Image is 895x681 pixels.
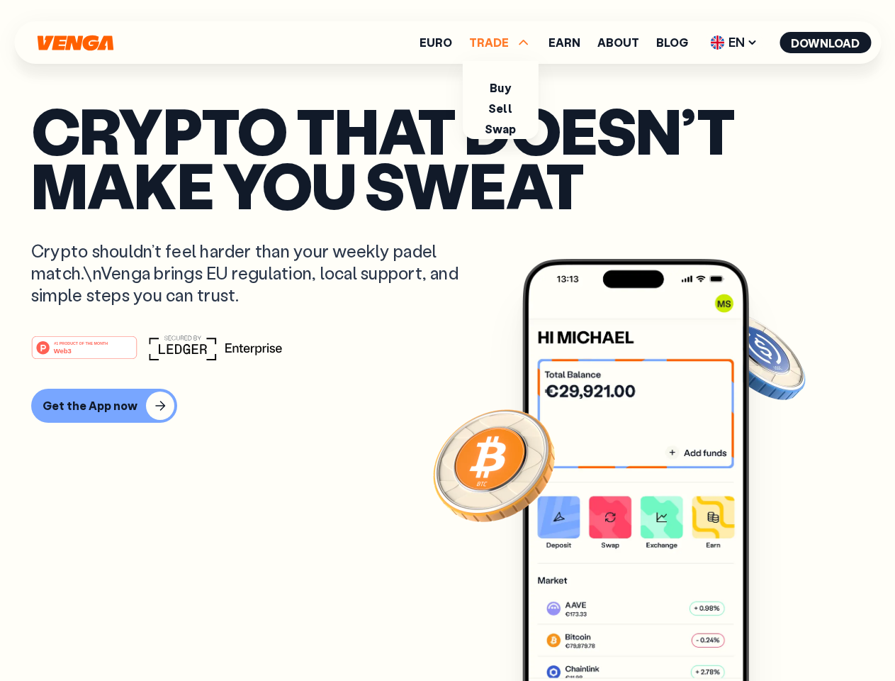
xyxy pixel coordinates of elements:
img: flag-uk [710,35,724,50]
a: #1 PRODUCT OF THE MONTHWeb3 [31,344,137,362]
a: Sell [488,101,512,116]
button: Download [779,32,871,53]
button: Get the App now [31,389,177,423]
img: Bitcoin [430,401,558,528]
p: Crypto that doesn’t make you sweat [31,103,864,211]
a: Earn [548,37,580,48]
span: EN [705,31,762,54]
a: Swap [485,121,517,136]
a: Euro [420,37,452,48]
svg: Home [35,35,115,51]
a: Blog [656,37,688,48]
a: Get the App now [31,389,864,423]
tspan: #1 PRODUCT OF THE MONTH [54,340,108,345]
img: USDC coin [707,305,809,407]
span: TRADE [469,37,509,48]
div: Get the App now [43,399,137,413]
span: TRADE [469,34,531,51]
a: Buy [490,80,510,95]
tspan: Web3 [54,346,72,354]
a: About [597,37,639,48]
p: Crypto shouldn’t feel harder than your weekly padel match.\nVenga brings EU regulation, local sup... [31,240,479,306]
